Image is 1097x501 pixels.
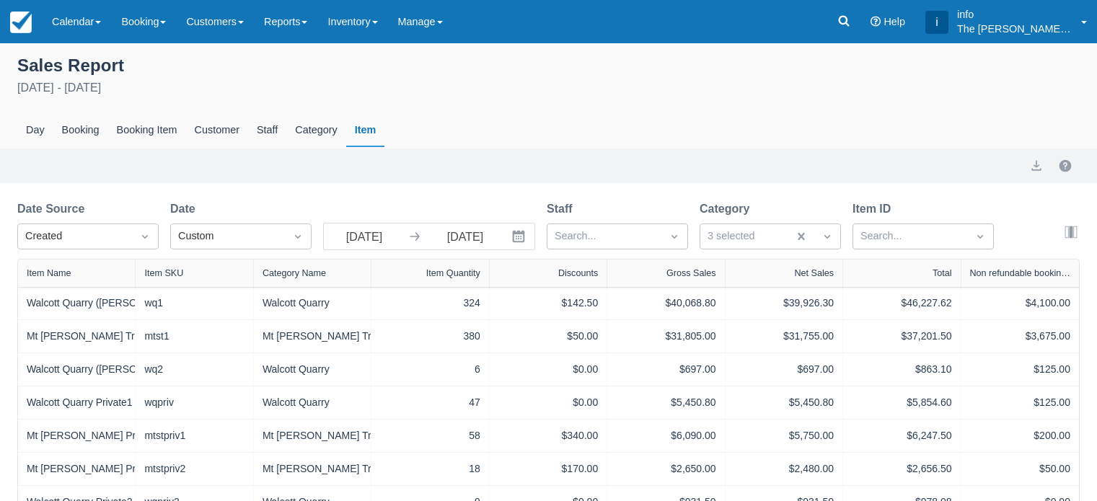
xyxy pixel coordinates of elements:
label: Item ID [853,200,896,218]
a: Walcott Quarry ([PERSON_NAME] Shale) [27,296,213,311]
span: Dropdown icon [973,229,987,244]
p: info [957,7,1072,22]
div: $46,227.62 [852,296,951,311]
div: Total [933,268,952,278]
a: Mt [PERSON_NAME] Private2 Closed [27,461,196,476]
div: Sales Report [17,52,1080,76]
div: wq1 [144,296,244,311]
span: Dropdown icon [667,229,682,244]
span: Dropdown icon [820,229,834,244]
div: $340.00 [498,428,598,443]
div: $142.50 [498,296,598,311]
div: $50.00 [970,461,1070,476]
span: Dropdown icon [138,229,152,244]
div: Mt [PERSON_NAME] Trilobite beds [263,461,362,476]
span: Dropdown icon [291,229,305,244]
div: $37,201.50 [852,329,951,344]
div: Walcott Quarry [263,296,362,311]
div: Category [286,114,345,147]
a: Walcott Quarry ([PERSON_NAME] Shale) Group2 [27,362,249,377]
div: $697.00 [616,362,715,377]
div: Day [17,114,53,147]
div: 6 [380,362,480,377]
input: Start Date [324,223,405,249]
div: $40,068.80 [616,296,715,311]
div: Item Quantity [426,268,480,278]
div: Created [25,229,125,244]
div: $5,750.00 [734,428,834,443]
a: Mt [PERSON_NAME] Trilobite Beds [27,329,186,344]
div: $863.10 [852,362,951,377]
div: Item Name [27,268,71,278]
div: $170.00 [498,461,598,476]
div: $31,755.00 [734,329,834,344]
div: Item SKU [144,268,183,278]
label: Staff [547,200,578,218]
div: Staff [248,114,286,147]
div: 58 [380,428,480,443]
div: wqpriv [144,395,244,410]
div: $697.00 [734,362,834,377]
div: Non refundable booking fee (included) [970,268,1070,278]
div: Custom [178,229,278,244]
div: Item [346,114,385,147]
span: Help [884,16,905,27]
p: The [PERSON_NAME] Shale Geoscience Foundation [957,22,1072,36]
div: $4,100.00 [970,296,1070,311]
div: 18 [380,461,480,476]
button: export [1028,157,1045,174]
div: 324 [380,296,480,311]
div: $5,854.60 [852,395,951,410]
div: $0.00 [498,362,598,377]
div: $50.00 [498,329,598,344]
input: End Date [425,223,506,249]
div: mtstpriv1 [144,428,244,443]
div: Discounts [558,268,598,278]
div: Mt [PERSON_NAME] Trilobite beds [263,329,362,344]
div: 47 [380,395,480,410]
a: Walcott Quarry Private1 Closed [27,395,166,410]
div: Walcott Quarry [263,395,362,410]
div: [DATE] - [DATE] [17,79,1080,97]
div: wq2 [144,362,244,377]
div: $2,480.00 [734,461,834,476]
div: i [925,11,948,34]
div: $5,450.80 [616,395,715,410]
div: Booking Item [108,114,186,147]
div: mtstpriv2 [144,461,244,476]
div: $2,656.50 [852,461,951,476]
label: Category [700,200,755,218]
div: $5,450.80 [734,395,834,410]
div: Walcott Quarry [263,362,362,377]
div: $6,247.50 [852,428,951,443]
div: Net Sales [794,268,834,278]
img: checkfront-main-nav-mini-logo.png [10,12,32,33]
div: mtst1 [144,329,244,344]
div: $39,926.30 [734,296,834,311]
i: Help [871,17,881,27]
div: Booking [53,114,108,147]
div: $0.00 [498,395,598,410]
button: Interact with the calendar and add the check-in date for your trip. [506,223,534,249]
div: Mt [PERSON_NAME] Trilobite beds [263,428,362,443]
div: $125.00 [970,395,1070,410]
div: $2,650.00 [616,461,715,476]
div: $6,090.00 [616,428,715,443]
div: $3,675.00 [970,329,1070,344]
div: $200.00 [970,428,1070,443]
a: Mt [PERSON_NAME] Private1 Closed [27,428,196,443]
div: Category Name [263,268,326,278]
div: $125.00 [970,362,1070,377]
div: Customer [186,114,248,147]
label: Date Source [17,200,90,218]
div: Gross Sales [666,268,716,278]
label: Date [170,200,201,218]
div: 380 [380,329,480,344]
div: $31,805.00 [616,329,715,344]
